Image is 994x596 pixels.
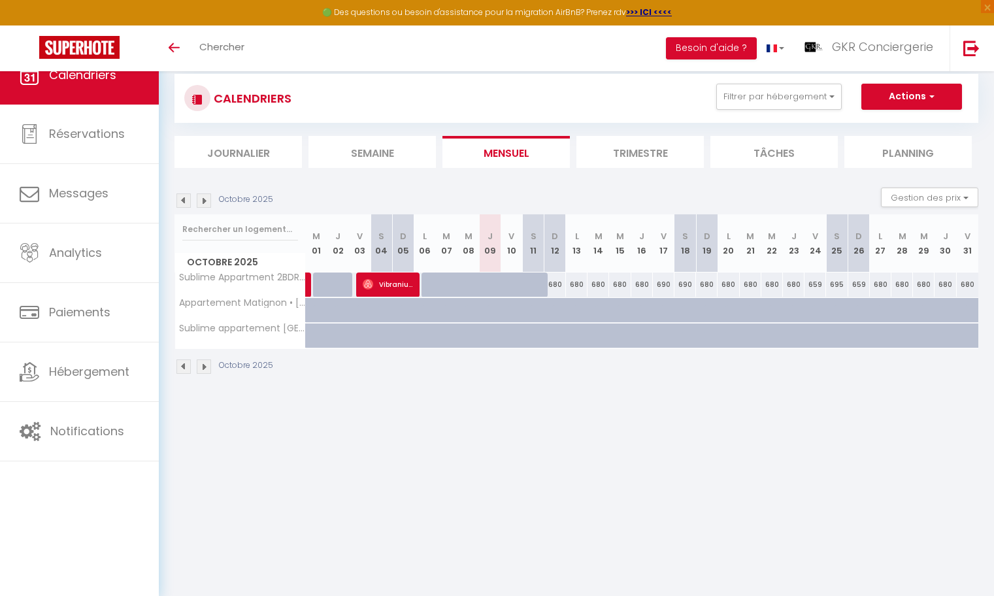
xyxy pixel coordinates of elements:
[363,272,413,297] span: Vibranium [PERSON_NAME]
[349,214,371,273] th: 03
[661,230,667,242] abbr: V
[508,230,514,242] abbr: V
[312,230,320,242] abbr: M
[174,136,302,168] li: Journalier
[696,214,718,273] th: 19
[457,214,479,273] th: 08
[791,230,797,242] abbr: J
[844,136,972,168] li: Planning
[804,273,826,297] div: 659
[436,214,457,273] th: 07
[666,37,757,59] button: Besoin d'aide ?
[544,273,566,297] div: 680
[716,84,842,110] button: Filtrer par hébergement
[920,230,928,242] abbr: M
[182,218,298,241] input: Rechercher un logement...
[479,214,501,273] th: 09
[881,188,978,207] button: Gestion des prix
[423,230,427,242] abbr: L
[740,273,761,297] div: 680
[378,230,384,242] abbr: S
[335,230,340,242] abbr: J
[414,214,436,273] th: 06
[674,273,696,297] div: 690
[588,214,609,273] th: 14
[327,214,349,273] th: 02
[935,214,956,273] th: 30
[848,214,870,273] th: 26
[812,230,818,242] abbr: V
[306,214,327,273] th: 01
[870,214,891,273] th: 27
[626,7,672,18] a: >>> ICI <<<<
[957,214,978,273] th: 31
[357,230,363,242] abbr: V
[442,136,570,168] li: Mensuel
[682,230,688,242] abbr: S
[616,230,624,242] abbr: M
[210,84,291,113] h3: CALENDRIERS
[219,193,273,206] p: Octobre 2025
[913,214,935,273] th: 29
[653,273,674,297] div: 690
[465,230,472,242] abbr: M
[870,273,891,297] div: 680
[219,359,273,372] p: Octobre 2025
[965,230,970,242] abbr: V
[804,37,823,57] img: ...
[49,67,116,83] span: Calendriers
[957,273,978,297] div: 680
[704,230,710,242] abbr: D
[639,230,644,242] abbr: J
[878,230,882,242] abbr: L
[696,273,718,297] div: 680
[848,273,870,297] div: 659
[531,230,537,242] abbr: S
[49,244,102,261] span: Analytics
[49,185,108,201] span: Messages
[400,230,406,242] abbr: D
[199,40,244,54] span: Chercher
[943,230,948,242] abbr: J
[595,230,603,242] abbr: M
[855,230,862,242] abbr: D
[39,36,120,59] img: Super Booking
[913,273,935,297] div: 680
[552,230,558,242] abbr: D
[804,214,826,273] th: 24
[609,214,631,273] th: 15
[963,40,980,56] img: logout
[783,214,804,273] th: 23
[891,273,913,297] div: 680
[523,214,544,273] th: 11
[49,304,110,320] span: Paiements
[576,136,704,168] li: Trimestre
[371,214,392,273] th: 04
[50,423,124,439] span: Notifications
[783,273,804,297] div: 680
[718,214,739,273] th: 20
[175,253,305,272] span: Octobre 2025
[761,214,783,273] th: 22
[826,214,848,273] th: 25
[575,230,579,242] abbr: L
[727,230,731,242] abbr: L
[177,298,308,308] span: Appartement Matignon • [GEOGRAPHIC_DATA] • Cosy• Clim
[653,214,674,273] th: 17
[826,273,848,297] div: 695
[631,273,653,297] div: 680
[631,214,653,273] th: 16
[190,25,254,71] a: Chercher
[740,214,761,273] th: 21
[891,214,913,273] th: 28
[768,230,776,242] abbr: M
[588,273,609,297] div: 680
[861,84,962,110] button: Actions
[609,273,631,297] div: 680
[177,323,308,333] span: Sublime appartement [GEOGRAPHIC_DATA] - climatisation, métro
[794,25,950,71] a: ... GKR Conciergerie
[49,363,129,380] span: Hébergement
[832,39,933,55] span: GKR Conciergerie
[488,230,493,242] abbr: J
